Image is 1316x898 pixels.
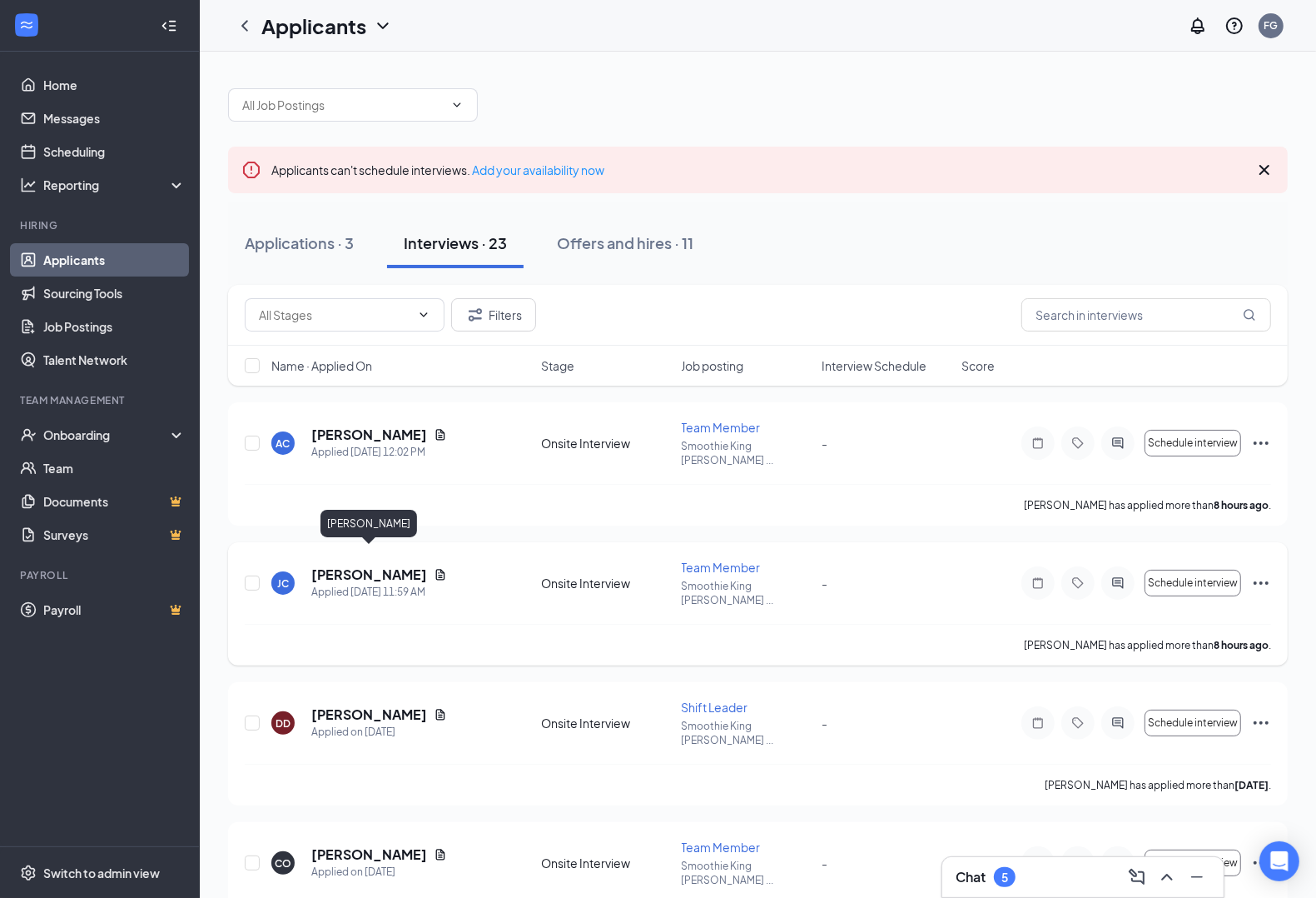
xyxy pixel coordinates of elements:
[822,436,827,451] span: -
[1184,864,1210,891] button: Minimize
[311,864,447,881] div: Applied on [DATE]
[541,715,671,731] div: Onsite Interview
[1068,576,1088,590] svg: Tag
[541,435,671,451] div: Onsite Interview
[961,357,995,374] span: Score
[43,135,186,168] a: Scheduling
[43,102,186,135] a: Messages
[43,177,186,193] div: Reporting
[20,393,182,407] div: Team Management
[43,427,171,443] div: Onboarding
[241,160,261,180] svg: Error
[682,420,761,435] span: Team Member
[1024,638,1271,652] p: [PERSON_NAME] has applied more than .
[557,232,693,253] div: Offers and hires · 11
[259,306,410,324] input: All Stages
[682,579,812,607] p: Smoothie King [PERSON_NAME] ...
[472,162,604,177] a: Add your availability now
[1214,639,1269,651] b: 8 hours ago
[1145,430,1241,456] button: Schedule interview
[822,357,926,374] span: Interview Schedule
[1148,437,1238,449] span: Schedule interview
[822,716,827,731] span: -
[682,700,748,715] span: Shift Leader
[822,576,827,591] span: -
[1124,864,1150,891] button: ComposeMessage
[20,568,182,582] div: Payroll
[271,162,604,177] span: Applicants can't schedule interviews.
[20,177,37,193] svg: Analysis
[1021,298,1271,332] input: Search in interviews
[43,310,186,343] a: Job Postings
[682,719,812,747] p: Smoothie King [PERSON_NAME] ...
[235,16,255,36] svg: ChevronLeft
[1259,841,1299,881] div: Open Intercom Messenger
[311,724,447,741] div: Applied on [DATE]
[1148,577,1238,589] span: Schedule interview
[1108,437,1128,450] svg: ActiveChat
[956,868,986,886] h3: Chat
[43,277,186,310] a: Sourcing Tools
[261,12,366,40] h1: Applicants
[245,232,354,253] div: Applications · 3
[541,357,574,374] span: Stage
[1188,16,1208,36] svg: Notifications
[276,716,291,731] div: DD
[1028,576,1048,590] svg: Note
[1024,498,1271,512] p: [PERSON_NAME] has applied more than .
[20,865,37,881] svg: Settings
[1127,867,1147,887] svg: ComposeMessage
[541,575,671,591] div: Onsite Interview
[311,566,427,584] h5: [PERSON_NAME]
[1028,716,1048,730] svg: Note
[311,444,447,461] div: Applied [DATE] 12:02 PM
[43,865,160,881] div: Switch to admin view
[1243,308,1256,322] svg: MagnifyingGlass
[1251,853,1271,873] svg: Ellipses
[311,846,427,864] h5: [PERSON_NAME]
[822,856,827,871] span: -
[1045,778,1271,792] p: [PERSON_NAME] has applied more than .
[1028,437,1048,450] svg: Note
[1145,850,1241,876] button: Schedule interview
[1154,864,1180,891] button: ChevronUp
[1068,716,1088,730] svg: Tag
[451,298,536,332] button: Filter Filters
[1214,499,1269,511] b: 8 hours ago
[43,243,186,277] a: Applicants
[1068,437,1088,450] svg: Tag
[1254,160,1274,180] svg: Cross
[242,96,444,114] input: All Job Postings
[434,568,447,581] svg: Document
[682,357,744,374] span: Job posting
[1145,570,1241,596] button: Schedule interview
[1108,716,1128,730] svg: ActiveChat
[434,708,447,721] svg: Document
[1157,867,1177,887] svg: ChevronUp
[18,17,35,33] svg: WorkstreamLogo
[1264,18,1279,32] div: FG
[20,427,37,443] svg: UserCheck
[43,343,186,377] a: Talent Network
[311,706,427,724] h5: [PERSON_NAME]
[311,584,447,601] div: Applied [DATE] 11:59 AM
[682,840,761,855] span: Team Member
[311,426,427,444] h5: [PERSON_NAME]
[1187,867,1207,887] svg: Minimize
[277,576,289,591] div: JC
[373,16,393,36] svg: ChevronDown
[1251,713,1271,733] svg: Ellipses
[465,305,485,325] svg: Filter
[404,232,507,253] div: Interviews · 23
[276,437,291,451] div: AC
[541,855,671,871] div: Onsite Interview
[1251,573,1271,593] svg: Ellipses
[271,357,372,374] span: Name · Applied On
[682,560,761,575] span: Team Member
[1001,871,1008,885] div: 5
[682,859,812,887] p: Smoothie King [PERSON_NAME] ...
[1148,717,1238,729] span: Schedule interview
[275,856,291,871] div: CO
[43,451,186,485] a: Team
